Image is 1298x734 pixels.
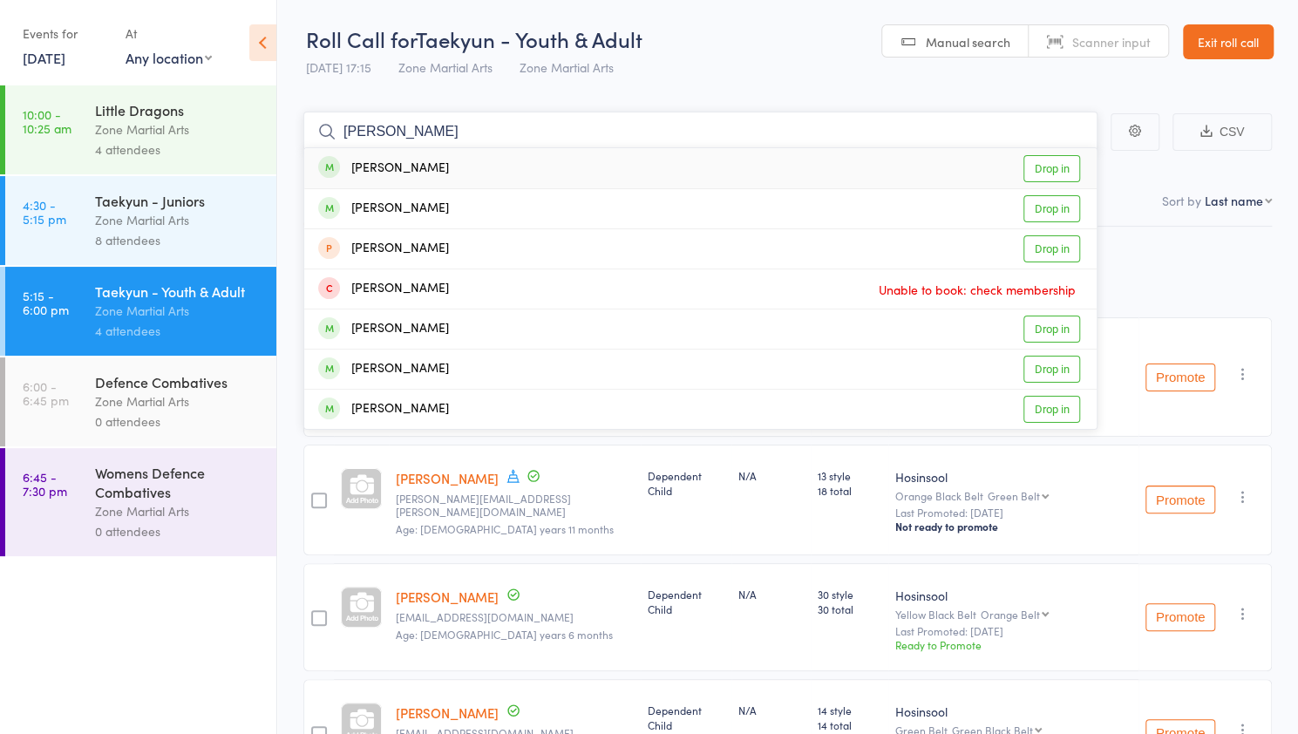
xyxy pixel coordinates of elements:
[23,19,108,48] div: Events for
[1023,356,1080,383] a: Drop in
[23,107,71,135] time: 10:00 - 10:25 am
[396,611,634,623] small: mdlplumbingservices@gmail.com
[306,58,371,76] span: [DATE] 17:15
[396,493,634,518] small: temeka.dolman@gmail.com
[318,359,449,379] div: [PERSON_NAME]
[318,159,449,179] div: [PERSON_NAME]
[396,627,613,642] span: Age: [DEMOGRAPHIC_DATA] years 6 months
[926,33,1010,51] span: Manual search
[126,48,212,67] div: Any location
[416,24,642,53] span: Taekyun - Youth & Adult
[738,587,804,601] div: N/A
[818,483,881,498] span: 18 total
[1145,603,1215,631] button: Promote
[895,625,1132,637] small: Last Promoted: [DATE]
[95,301,262,321] div: Zone Martial Arts
[738,468,804,483] div: N/A
[874,276,1080,302] span: Unable to book: check membership
[23,48,65,67] a: [DATE]
[318,279,449,299] div: [PERSON_NAME]
[1145,364,1215,391] button: Promote
[5,176,276,265] a: 4:30 -5:15 pmTaekyun - JuniorsZone Martial Arts8 attendees
[895,637,1132,652] div: Ready to Promote
[895,520,1132,534] div: Not ready to promote
[5,85,276,174] a: 10:00 -10:25 amLittle DragonsZone Martial Arts4 attendees
[95,411,262,432] div: 0 attendees
[95,372,262,391] div: Defence Combatives
[318,399,449,419] div: [PERSON_NAME]
[5,448,276,556] a: 6:45 -7:30 pmWomens Defence CombativesZone Martial Arts0 attendees
[396,521,614,536] span: Age: [DEMOGRAPHIC_DATA] years 11 months
[1023,235,1080,262] a: Drop in
[1145,486,1215,513] button: Promote
[988,490,1040,501] div: Green Belt
[95,521,262,541] div: 0 attendees
[396,703,499,722] a: [PERSON_NAME]
[738,703,804,717] div: N/A
[520,58,614,76] span: Zone Martial Arts
[895,490,1132,501] div: Orange Black Belt
[648,703,724,732] div: Dependent Child
[1162,192,1201,209] label: Sort by
[303,112,1098,152] input: Search by name
[895,506,1132,519] small: Last Promoted: [DATE]
[818,601,881,616] span: 30 total
[318,319,449,339] div: [PERSON_NAME]
[95,321,262,341] div: 4 attendees
[5,267,276,356] a: 5:15 -6:00 pmTaekyun - Youth & AdultZone Martial Arts4 attendees
[23,198,66,226] time: 4:30 - 5:15 pm
[398,58,493,76] span: Zone Martial Arts
[23,379,69,407] time: 6:00 - 6:45 pm
[95,191,262,210] div: Taekyun - Juniors
[95,391,262,411] div: Zone Martial Arts
[818,703,881,717] span: 14 style
[95,463,262,501] div: Womens Defence Combatives
[396,469,499,487] a: [PERSON_NAME]
[648,587,724,616] div: Dependent Child
[318,239,449,259] div: [PERSON_NAME]
[95,501,262,521] div: Zone Martial Arts
[318,199,449,219] div: [PERSON_NAME]
[895,587,1132,604] div: Hosinsool
[818,717,881,732] span: 14 total
[818,587,881,601] span: 30 style
[1183,24,1274,59] a: Exit roll call
[396,588,499,606] a: [PERSON_NAME]
[95,282,262,301] div: Taekyun - Youth & Adult
[1023,316,1080,343] a: Drop in
[23,470,67,498] time: 6:45 - 7:30 pm
[1072,33,1151,51] span: Scanner input
[1023,195,1080,222] a: Drop in
[95,100,262,119] div: Little Dragons
[1023,155,1080,182] a: Drop in
[5,357,276,446] a: 6:00 -6:45 pmDefence CombativesZone Martial Arts0 attendees
[818,468,881,483] span: 13 style
[126,19,212,48] div: At
[895,703,1132,720] div: Hosinsool
[306,24,416,53] span: Roll Call for
[95,119,262,139] div: Zone Martial Arts
[1172,113,1272,151] button: CSV
[648,468,724,498] div: Dependent Child
[1023,396,1080,423] a: Drop in
[895,468,1132,486] div: Hosinsool
[95,230,262,250] div: 8 attendees
[95,210,262,230] div: Zone Martial Arts
[895,608,1132,620] div: Yellow Black Belt
[95,139,262,160] div: 4 attendees
[981,608,1040,620] div: Orange Belt
[23,289,69,316] time: 5:15 - 6:00 pm
[1205,192,1263,209] div: Last name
